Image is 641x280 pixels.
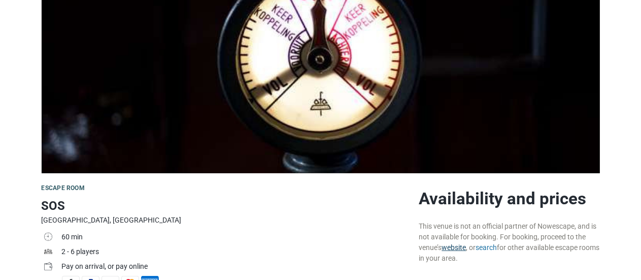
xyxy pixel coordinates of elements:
[62,261,411,272] div: Pay on arrival, or pay online
[476,243,497,252] a: search
[62,231,411,245] td: 60 min
[419,189,600,209] h2: Availability and prices
[419,221,600,264] div: This venue is not an official partner of Nowescape, and is not available for booking. For booking...
[442,243,466,252] a: website
[42,197,411,215] h1: SOS
[42,184,85,192] span: Escape room
[42,215,411,226] div: [GEOGRAPHIC_DATA], [GEOGRAPHIC_DATA]
[62,245,411,260] td: 2 - 6 players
